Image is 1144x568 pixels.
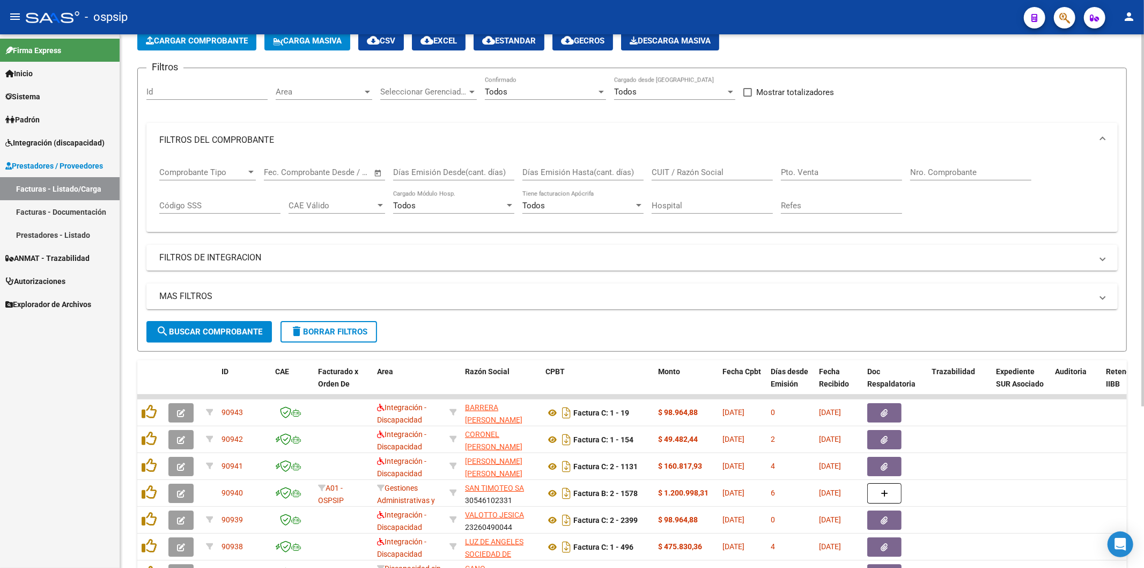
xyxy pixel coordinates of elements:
[222,542,243,551] span: 90938
[85,5,128,29] span: - ospsip
[273,36,342,46] span: Carga Masiva
[541,360,654,407] datatable-header-cell: CPBT
[1051,360,1102,407] datatable-header-cell: Auditoria
[159,134,1092,146] mat-panel-title: FILTROS DEL COMPROBANTE
[156,325,169,338] mat-icon: search
[5,252,90,264] span: ANMAT - Trazabilidad
[420,34,433,47] mat-icon: cloud_download
[465,403,522,436] span: BARRERA [PERSON_NAME] SOL
[465,455,537,478] div: 27290582089
[377,484,435,517] span: Gestiones Administrativas y Otros
[658,515,698,524] strong: $ 98.964,88
[377,537,426,558] span: Integración - Discapacidad
[159,290,1092,302] mat-panel-title: MAS FILTROS
[573,409,629,417] strong: Factura C: 1 - 19
[996,367,1044,388] span: Expediente SUR Asociado
[771,408,775,417] span: 0
[377,457,426,478] span: Integración - Discapacidad
[222,462,243,470] span: 90941
[377,403,426,424] span: Integración - Discapacidad
[474,31,544,50] button: Estandar
[264,168,307,177] input: Fecha inicio
[658,489,708,497] strong: $ 1.200.998,31
[559,431,573,448] i: Descargar documento
[482,34,495,47] mat-icon: cloud_download
[289,201,375,210] span: CAE Válido
[771,462,775,470] span: 4
[573,543,633,551] strong: Factura C: 1 - 496
[271,360,314,407] datatable-header-cell: CAE
[276,87,363,97] span: Area
[771,489,775,497] span: 6
[573,462,638,471] strong: Factura C: 2 - 1131
[771,515,775,524] span: 0
[658,435,698,443] strong: $ 49.482,44
[552,31,613,50] button: Gecros
[482,36,536,46] span: Estandar
[819,408,841,417] span: [DATE]
[146,283,1118,309] mat-expansion-panel-header: MAS FILTROS
[146,321,272,343] button: Buscar Comprobante
[465,482,537,505] div: 30546102331
[630,36,711,46] span: Descarga Masiva
[573,489,638,498] strong: Factura B: 2 - 1578
[771,435,775,443] span: 2
[159,168,246,177] span: Comprobante Tipo
[559,458,573,475] i: Descargar documento
[485,87,507,97] span: Todos
[222,408,243,417] span: 90943
[412,31,466,50] button: EXCEL
[314,360,373,407] datatable-header-cell: Facturado x Orden De
[318,367,358,388] span: Facturado x Orden De
[5,91,40,103] span: Sistema
[722,367,761,376] span: Fecha Cpbt
[281,321,377,343] button: Borrar Filtros
[559,538,573,556] i: Descargar documento
[146,36,248,46] span: Cargar Comprobante
[380,87,467,97] span: Seleccionar Gerenciador
[222,489,243,497] span: 90940
[146,157,1118,232] div: FILTROS DEL COMPROBANTE
[5,114,40,126] span: Padrón
[658,542,702,551] strong: $ 475.830,36
[358,31,404,50] button: CSV
[377,430,426,451] span: Integración - Discapacidad
[819,367,849,388] span: Fecha Recibido
[722,462,744,470] span: [DATE]
[819,515,841,524] span: [DATE]
[156,327,262,337] span: Buscar Comprobante
[621,31,719,50] app-download-masive: Descarga masiva de comprobantes (adjuntos)
[559,512,573,529] i: Descargar documento
[290,325,303,338] mat-icon: delete
[217,360,271,407] datatable-header-cell: ID
[9,10,21,23] mat-icon: menu
[5,275,65,287] span: Autorizaciones
[5,298,91,310] span: Explorador de Archivos
[815,360,863,407] datatable-header-cell: Fecha Recibido
[146,123,1118,157] mat-expansion-panel-header: FILTROS DEL COMPROBANTE
[465,430,522,451] span: CORONEL [PERSON_NAME]
[621,31,719,50] button: Descarga Masiva
[771,367,808,388] span: Días desde Emisión
[573,516,638,525] strong: Factura C: 2 - 2399
[222,435,243,443] span: 90942
[264,31,350,50] button: Carga Masiva
[927,360,992,407] datatable-header-cell: Trazabilidad
[290,327,367,337] span: Borrar Filtros
[559,404,573,421] i: Descargar documento
[420,36,457,46] span: EXCEL
[159,252,1092,264] mat-panel-title: FILTROS DE INTEGRACION
[771,542,775,551] span: 4
[146,245,1118,271] mat-expansion-panel-header: FILTROS DE INTEGRACION
[722,515,744,524] span: [DATE]
[559,485,573,502] i: Descargar documento
[461,360,541,407] datatable-header-cell: Razón Social
[1055,367,1087,376] span: Auditoria
[819,435,841,443] span: [DATE]
[5,45,61,56] span: Firma Express
[465,367,510,376] span: Razón Social
[819,489,841,497] span: [DATE]
[819,462,841,470] span: [DATE]
[545,367,565,376] span: CPBT
[465,536,537,558] div: 30715419277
